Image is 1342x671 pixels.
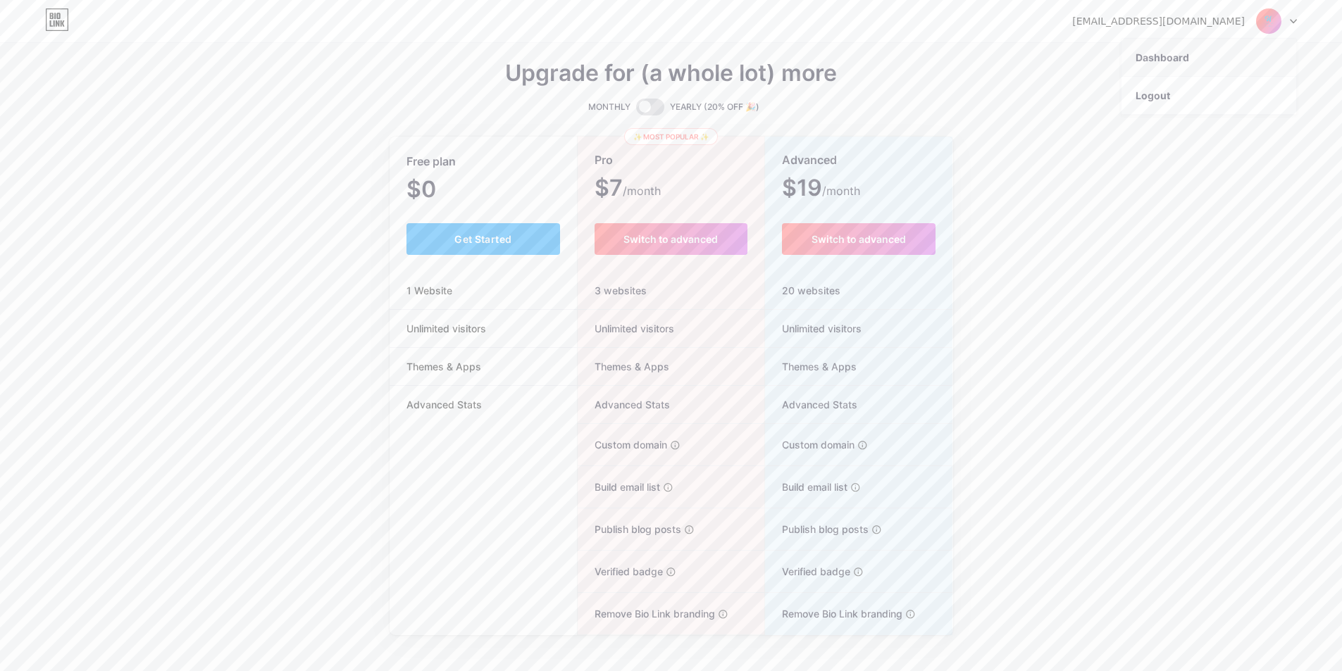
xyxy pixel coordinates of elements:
span: $7 [595,180,661,199]
span: Remove Bio Link branding [578,606,715,621]
span: Themes & Apps [578,359,669,374]
span: Remove Bio Link branding [765,606,902,621]
span: Unlimited visitors [578,321,674,336]
button: Switch to advanced [782,223,936,255]
span: Free plan [406,149,456,174]
div: [EMAIL_ADDRESS][DOMAIN_NAME] [1072,14,1245,29]
img: muhmedkarem [1255,8,1282,35]
span: Verified badge [765,564,850,579]
div: 3 websites [578,272,764,310]
span: Build email list [578,479,660,494]
span: Advanced [782,148,837,173]
span: /month [623,182,661,199]
span: Upgrade for (a whole lot) more [505,65,837,82]
li: Logout [1122,77,1296,115]
span: YEARLY (20% OFF 🎉) [670,100,759,114]
span: MONTHLY [588,100,630,114]
div: ✨ Most popular ✨ [624,128,718,145]
a: Dashboard [1122,39,1296,77]
span: Custom domain [765,437,855,452]
span: Advanced Stats [765,397,857,412]
button: Switch to advanced [595,223,747,255]
span: Get Started [454,233,511,245]
div: 20 websites [765,272,953,310]
span: Switch to advanced [812,233,906,245]
span: Publish blog posts [765,522,869,537]
span: 1 Website [390,283,469,298]
span: Build email list [765,479,847,494]
span: Switch to advanced [623,233,718,245]
span: $0 [406,181,474,201]
span: /month [822,182,860,199]
span: Custom domain [578,437,667,452]
span: Advanced Stats [390,397,499,412]
span: Verified badge [578,564,663,579]
span: Unlimited visitors [765,321,862,336]
span: Pro [595,148,613,173]
span: Themes & Apps [390,359,498,374]
span: Publish blog posts [578,522,681,537]
span: Unlimited visitors [390,321,503,336]
span: Advanced Stats [578,397,670,412]
button: Get Started [406,223,561,255]
span: Themes & Apps [765,359,857,374]
span: $19 [782,180,860,199]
